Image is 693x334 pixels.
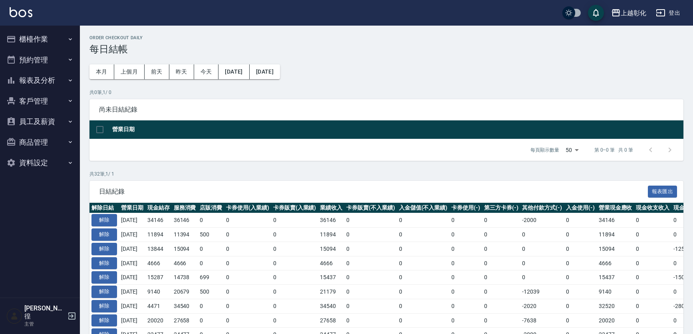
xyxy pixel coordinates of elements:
[172,285,198,299] td: 20679
[634,313,671,328] td: 0
[653,6,683,20] button: 登出
[482,242,520,256] td: 0
[449,228,482,242] td: 0
[318,242,344,256] td: 15094
[597,242,634,256] td: 15094
[224,256,271,270] td: 0
[198,299,224,313] td: 0
[482,228,520,242] td: 0
[482,285,520,299] td: 0
[91,300,117,312] button: 解除
[224,203,271,213] th: 卡券使用(入業績)
[271,270,318,285] td: 0
[597,270,634,285] td: 15437
[271,213,318,228] td: 0
[119,203,145,213] th: 營業日期
[145,203,172,213] th: 現金結存
[224,228,271,242] td: 0
[271,203,318,213] th: 卡券販賣(入業績)
[520,270,564,285] td: 0
[89,35,683,40] h2: Order checkout daily
[271,299,318,313] td: 0
[119,313,145,328] td: [DATE]
[344,299,397,313] td: 0
[89,89,683,96] p: 共 0 筆, 1 / 0
[482,313,520,328] td: 0
[564,213,597,228] td: 0
[10,7,32,17] img: Logo
[172,228,198,242] td: 11394
[564,256,597,270] td: 0
[482,203,520,213] th: 第三方卡券(-)
[224,285,271,299] td: 0
[224,213,271,228] td: 0
[89,64,114,79] button: 本月
[145,213,172,228] td: 34146
[172,270,198,285] td: 14738
[3,70,77,91] button: 報表及分析
[145,242,172,256] td: 13844
[597,213,634,228] td: 34146
[564,203,597,213] th: 入金使用(-)
[449,299,482,313] td: 0
[119,213,145,228] td: [DATE]
[530,146,559,154] p: 每頁顯示數量
[3,152,77,173] button: 資料設定
[224,299,271,313] td: 0
[119,270,145,285] td: [DATE]
[634,203,671,213] th: 現金收支收入
[224,313,271,328] td: 0
[397,228,450,242] td: 0
[648,186,677,198] button: 報表匯出
[588,5,604,21] button: save
[397,313,450,328] td: 0
[397,299,450,313] td: 0
[621,8,646,18] div: 上越彰化
[114,64,145,79] button: 上個月
[271,256,318,270] td: 0
[648,187,677,195] a: 報表匯出
[520,242,564,256] td: 0
[172,242,198,256] td: 15094
[198,313,224,328] td: 0
[91,271,117,284] button: 解除
[594,146,633,154] p: 第 0–0 筆 共 0 筆
[91,257,117,270] button: 解除
[91,286,117,298] button: 解除
[194,64,219,79] button: 今天
[198,270,224,285] td: 699
[564,228,597,242] td: 0
[634,228,671,242] td: 0
[169,64,194,79] button: 昨天
[198,203,224,213] th: 店販消費
[145,285,172,299] td: 9140
[482,213,520,228] td: 0
[397,242,450,256] td: 0
[397,256,450,270] td: 0
[318,203,344,213] th: 業績收入
[520,299,564,313] td: -2020
[119,285,145,299] td: [DATE]
[3,91,77,112] button: 客戶管理
[198,213,224,228] td: 0
[562,139,582,161] div: 50
[520,256,564,270] td: 0
[6,308,22,324] img: Person
[91,243,117,255] button: 解除
[318,213,344,228] td: 36146
[634,299,671,313] td: 0
[397,213,450,228] td: 0
[449,285,482,299] td: 0
[318,313,344,328] td: 27658
[89,203,119,213] th: 解除日結
[218,64,249,79] button: [DATE]
[91,228,117,241] button: 解除
[318,256,344,270] td: 4666
[597,313,634,328] td: 20020
[634,242,671,256] td: 0
[91,314,117,327] button: 解除
[145,270,172,285] td: 15287
[449,256,482,270] td: 0
[172,313,198,328] td: 27658
[224,270,271,285] td: 0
